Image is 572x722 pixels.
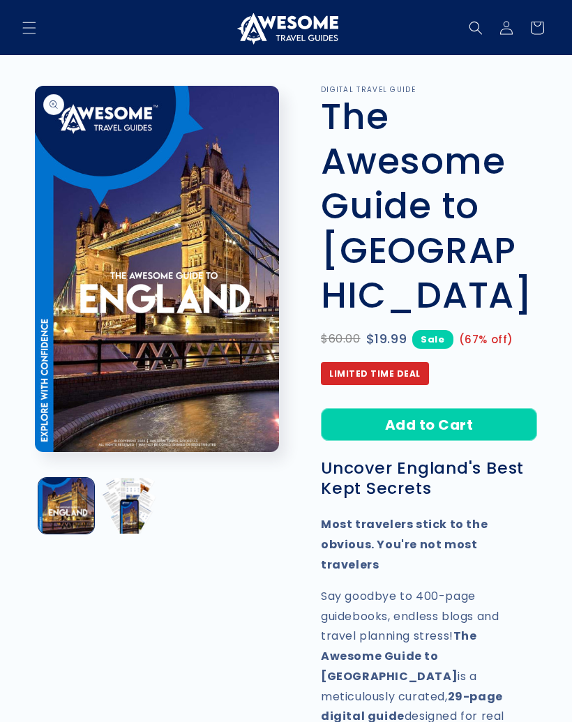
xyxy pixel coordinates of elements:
[321,362,429,386] span: Limited Time Deal
[321,628,477,684] strong: The Awesome Guide to [GEOGRAPHIC_DATA]
[366,328,407,350] span: $19.99
[101,478,157,534] button: Load image 2 in gallery view
[412,330,453,349] span: Sale
[459,330,513,349] span: (67% off)
[321,516,488,573] strong: Most travelers stick to the obvious. You're not most travelers
[321,329,361,349] span: $60.00
[229,6,344,50] a: Awesome Travel Guides
[321,94,537,317] h1: The Awesome Guide to [GEOGRAPHIC_DATA]
[321,408,537,441] button: Add to Cart
[234,11,338,45] img: Awesome Travel Guides
[321,86,537,94] p: DIGITAL TRAVEL GUIDE
[460,13,491,43] summary: Search
[35,86,286,537] media-gallery: Gallery Viewer
[14,13,45,43] summary: Menu
[38,478,94,534] button: Load image 1 in gallery view
[321,458,537,499] h3: Uncover England's Best Kept Secrets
